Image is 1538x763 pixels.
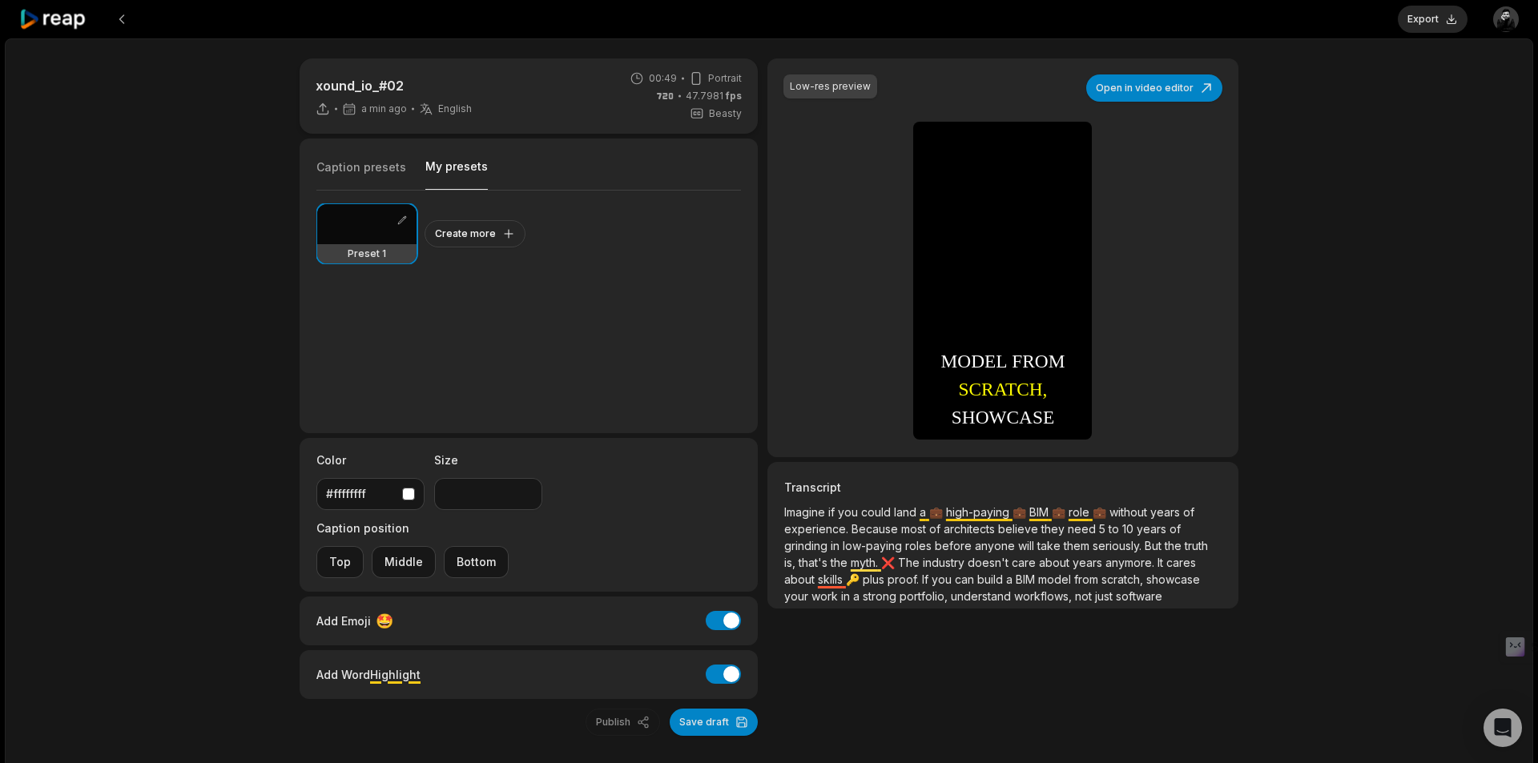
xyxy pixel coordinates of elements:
[853,589,863,603] span: a
[1101,572,1146,586] span: scratch,
[1109,505,1150,519] span: without
[946,505,1013,519] span: high-paying
[316,159,406,190] button: Caption presets
[316,452,425,468] label: Color
[649,71,677,86] span: 00:49
[905,539,935,552] span: roles
[898,556,923,569] span: The
[1029,505,1052,519] span: BIM
[784,589,811,603] span: your
[708,71,742,86] span: Portrait
[1093,539,1145,552] span: seriously.
[1105,556,1158,569] span: anymore.
[1038,572,1074,586] span: model
[1137,522,1170,536] span: years
[841,589,853,603] span: in
[851,556,881,569] span: myth.
[790,79,871,94] div: Low-res preview
[955,572,977,586] span: can
[425,159,488,190] button: My presets
[861,505,894,519] span: could
[425,220,525,247] button: Create more
[1109,522,1122,536] span: to
[935,539,975,552] span: before
[1068,522,1099,536] span: need
[831,539,843,552] span: in
[1037,539,1064,552] span: take
[1075,589,1095,603] span: not
[1158,556,1166,569] span: It
[1012,556,1039,569] span: care
[444,546,509,578] button: Bottom
[811,589,841,603] span: work
[901,522,929,536] span: most
[863,589,900,603] span: strong
[838,505,861,519] span: you
[1012,347,1065,375] span: from
[998,522,1041,536] span: believe
[370,668,421,681] span: Highlight
[940,347,1007,375] span: model
[932,572,955,586] span: you
[1170,522,1181,536] span: of
[709,106,742,121] span: Beasty
[670,709,758,736] button: Save draft
[784,556,799,569] span: is,
[784,479,1222,496] h3: Transcript
[1150,505,1183,519] span: years
[348,247,386,260] h3: Preset 1
[1006,572,1016,586] span: a
[316,76,472,95] p: xound_io_#02
[1099,522,1109,536] span: 5
[1398,6,1468,33] button: Export
[1064,539,1093,552] span: them
[863,572,888,586] span: plus
[923,556,968,569] span: industry
[316,478,425,510] button: #ffffffff
[784,505,828,519] span: Imagine
[434,452,542,468] label: Size
[1145,539,1165,552] span: But
[316,612,371,629] span: Add Emoji
[900,589,951,603] span: portfolio,
[1074,572,1101,586] span: from
[1185,539,1208,552] span: truth
[1073,556,1105,569] span: years
[888,572,922,586] span: proof.
[1116,589,1162,603] span: software
[586,709,660,736] button: Publish
[799,556,831,569] span: that's
[951,589,1014,603] span: understand
[922,572,932,586] span: If
[372,546,436,578] button: Middle
[361,102,407,115] span: a min ago
[977,572,1006,586] span: build
[1183,505,1194,519] span: of
[843,539,905,552] span: low-paying
[975,539,1018,552] span: anyone
[316,520,509,536] label: Caption position
[1041,522,1068,536] span: they
[726,90,742,102] span: fps
[1484,709,1522,747] div: Open Intercom Messenger
[1086,74,1222,102] button: Open in video editor
[1165,539,1185,552] span: the
[1039,556,1073,569] span: about
[1095,589,1116,603] span: just
[852,522,901,536] span: Because
[316,664,421,685] div: Add Word
[316,546,364,578] button: Top
[828,505,838,519] span: if
[686,89,742,103] span: 47.7981
[1122,522,1137,536] span: 10
[1146,572,1200,586] span: showcase
[920,505,929,519] span: a
[784,522,852,536] span: experience.
[784,504,1222,604] p: 💼 💼 💼 💼 ❌ 🔑 🚀 🚀 🚀
[1018,539,1037,552] span: will
[1014,589,1075,603] span: workflows,
[1069,505,1093,519] span: role
[929,522,944,536] span: of
[1016,572,1038,586] span: BIM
